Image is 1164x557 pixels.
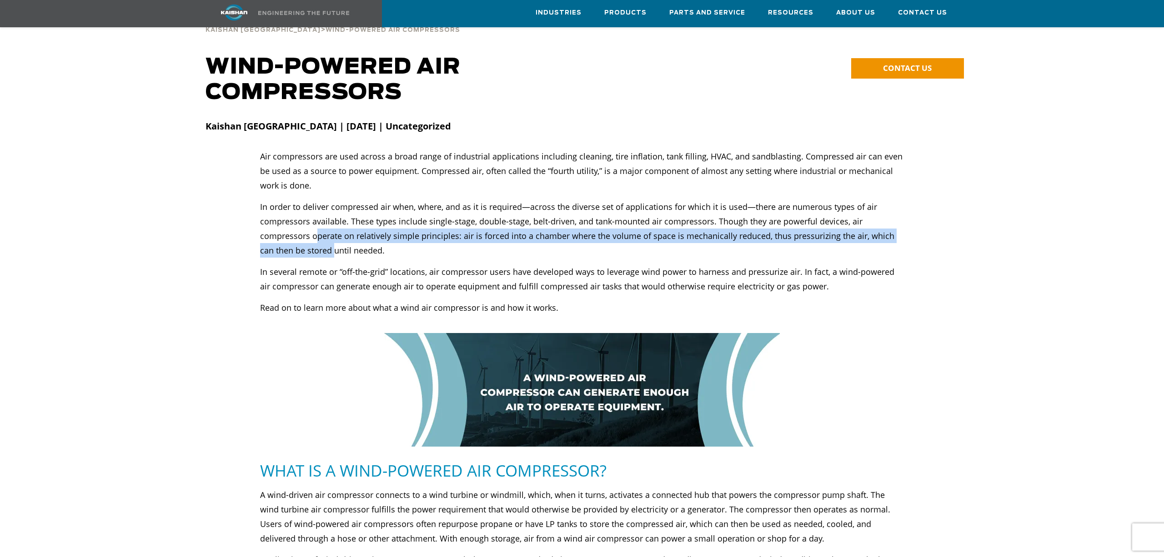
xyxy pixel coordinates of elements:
a: Wind-Powered Air Compressors [326,25,460,34]
a: Industries [536,0,582,25]
span: Resources [768,8,813,18]
span: About Us [836,8,875,18]
span: CONTACT US [883,63,932,73]
p: Air compressors are used across a broad range of industrial applications including cleaning, tire... [260,149,904,193]
span: Kaishan [GEOGRAPHIC_DATA] [206,27,321,33]
a: Kaishan [GEOGRAPHIC_DATA] [206,25,321,34]
a: Parts and Service [669,0,745,25]
a: About Us [836,0,875,25]
span: Wind-Powered Air Compressors [326,27,460,33]
span: Products [604,8,647,18]
p: A wind-driven air compressor connects to a wind turbine or windmill, which, when it turns, activa... [260,487,904,546]
span: WIND-POWERED AIR COMPRESSORS [206,56,461,104]
a: Resources [768,0,813,25]
a: Products [604,0,647,25]
a: CONTACT US [851,58,964,79]
p: In order to deliver compressed air when, where, and as it is required—across the diverse set of a... [260,199,904,258]
span: Parts and Service [669,8,745,18]
strong: Kaishan [GEOGRAPHIC_DATA] | [DATE] | Uncategorized [206,120,451,132]
span: Contact Us [898,8,947,18]
a: Contact Us [898,0,947,25]
h5: What Is A Wind-Powered Air Compressor? [260,460,904,481]
p: In several remote or “off-the-grid” locations, air compressor users have developed ways to levera... [260,264,904,293]
p: Read on to learn more about what a wind air compressor is and how it works. [260,300,904,315]
span: Industries [536,8,582,18]
img: Engineering the future [258,11,349,15]
img: Wind-Powered Air Compressors [384,333,780,447]
img: kaishan logo [200,5,268,20]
